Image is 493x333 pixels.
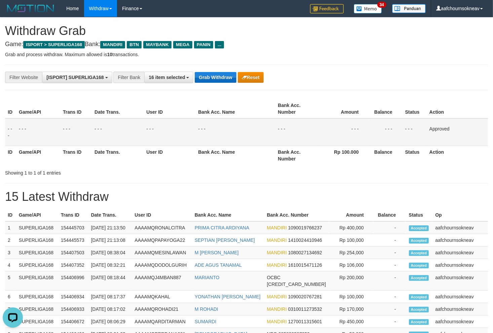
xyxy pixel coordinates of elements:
td: - - - [275,118,318,146]
button: Grab Withdraw [195,72,236,83]
td: SUPERLIGA168 [16,316,58,328]
span: MANDIRI [267,237,287,243]
h1: Withdraw Grab [5,24,488,38]
td: 154406672 [58,316,88,328]
span: Copy 1410024410946 to clipboard [288,237,322,243]
th: Balance [374,209,406,221]
span: OCBC [267,275,280,280]
td: 6 [5,291,16,303]
td: Rp 100,000 [329,291,374,303]
span: Accepted [409,307,429,312]
th: User ID [144,146,195,165]
span: Copy 1610015471126 to clipboard [288,262,322,268]
th: Op [432,209,488,221]
td: - - - [318,118,369,146]
span: Copy 0310011273532 to clipboard [288,306,322,312]
span: Accepted [409,250,429,256]
th: Date Trans. [92,146,144,165]
img: panduan.png [392,4,426,13]
th: Date Trans. [92,99,144,118]
td: aafchournsokneav [432,271,488,291]
td: [DATE] 21:13:08 [88,234,132,247]
td: - [374,303,406,316]
div: Filter Bank [113,72,144,83]
th: Balance [369,99,403,118]
td: 4 [5,259,16,271]
td: - - - [195,118,275,146]
td: - [374,247,406,259]
td: Rp 450,000 [329,316,374,328]
td: 5 [5,271,16,291]
td: AAAAMQRONALCITRA [132,221,192,234]
span: Accepted [409,275,429,281]
td: Rp 200,000 [329,271,374,291]
span: 34 [377,2,386,8]
td: 7 [5,303,16,316]
th: Game/API [16,99,60,118]
td: Rp 106,000 [329,259,374,271]
td: - [374,259,406,271]
button: 16 item selected [144,72,193,83]
span: MEGA [173,41,192,48]
th: Balance [369,146,403,165]
div: Showing 1 to 1 of 1 entries [5,167,200,176]
th: User ID [144,99,195,118]
a: M [PERSON_NAME] [195,250,239,255]
td: - [374,291,406,303]
span: ISPORT > SUPERLIGA168 [23,41,85,48]
td: aafchournsokneav [432,259,488,271]
td: AAAAMQMESINLAWAN [132,247,192,259]
span: Accepted [409,294,429,300]
span: Copy 693816522488 to clipboard [267,282,326,287]
th: Date Trans. [88,209,132,221]
td: [DATE] 21:13:50 [88,221,132,234]
td: AAAAMQKAHAL [132,291,192,303]
th: ID [5,146,16,165]
th: Trans ID [58,209,88,221]
span: 16 item selected [149,75,185,80]
td: SUPERLIGA168 [16,247,58,259]
td: SUPERLIGA168 [16,259,58,271]
th: Action [427,99,488,118]
th: User ID [132,209,192,221]
th: Game/API [16,146,60,165]
th: Trans ID [60,99,92,118]
td: [DATE] 08:32:21 [88,259,132,271]
td: Rp 254,000 [329,247,374,259]
td: - [374,271,406,291]
td: - [374,316,406,328]
th: Game/API [16,209,58,221]
td: - - - [5,118,16,146]
td: 1 [5,221,16,234]
span: [ISPORT] SUPERLIGA168 [46,75,104,80]
span: Copy 1270011315601 to clipboard [288,319,322,324]
td: - - - [16,118,60,146]
th: Amount [318,99,369,118]
td: - - - [369,118,403,146]
th: Action [427,146,488,165]
td: SUPERLIGA168 [16,303,58,316]
td: aafchournsokneav [432,316,488,328]
span: MANDIRI [267,250,287,255]
span: MANDIRI [267,262,287,268]
td: 154445573 [58,234,88,247]
td: Rp 170,000 [329,303,374,316]
td: - - - [144,118,195,146]
td: aafchournsokneav [432,247,488,259]
td: - - - [92,118,144,146]
span: ... [215,41,224,48]
td: aafchournsokneav [432,291,488,303]
button: Open LiveChat chat widget [3,3,23,23]
p: Grab and process withdraw. Maximum allowed is transactions. [5,51,488,58]
a: SUMARDI [195,319,217,324]
a: MARIANTO [195,275,220,280]
a: ADE AGUS TANAMAL [195,262,242,268]
span: Copy 1090019766237 to clipboard [288,225,322,230]
td: 154407352 [58,259,88,271]
td: AAAAMQARDITARMAN [132,316,192,328]
td: - [374,234,406,247]
span: MANDIRI [267,294,287,299]
td: 154445703 [58,221,88,234]
div: Filter Website [5,72,42,83]
th: Status [403,99,427,118]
